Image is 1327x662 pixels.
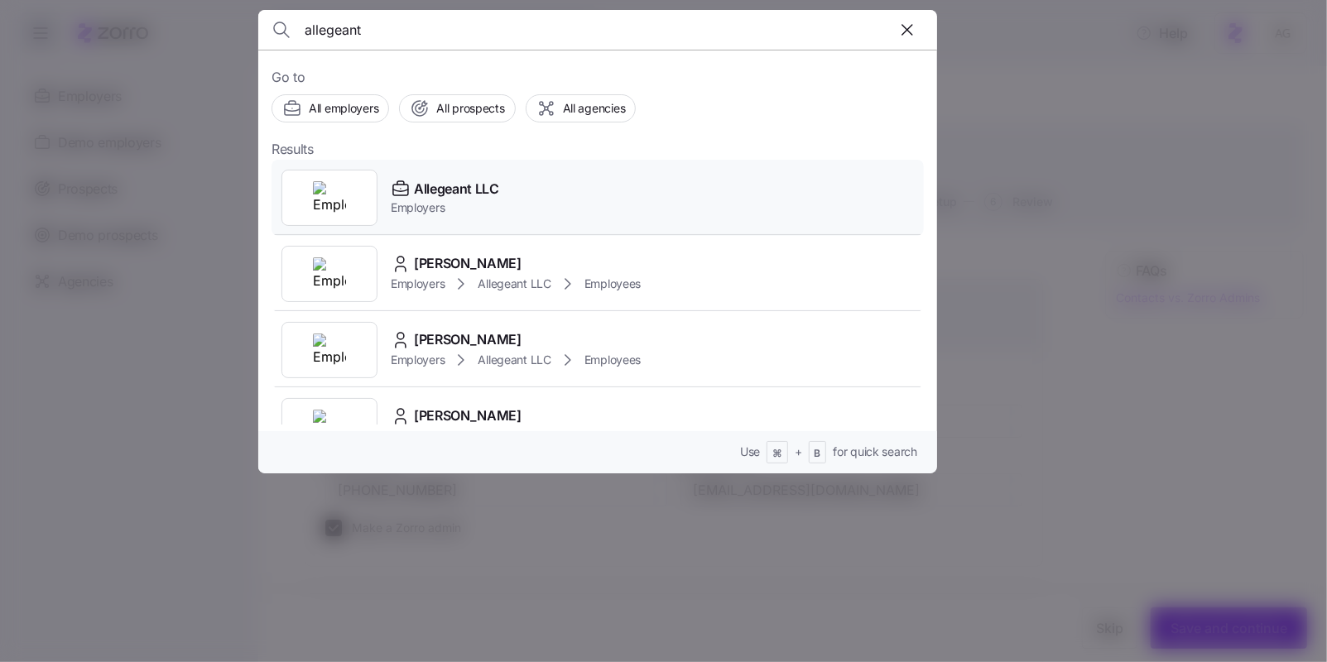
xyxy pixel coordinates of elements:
[272,94,389,122] button: All employers
[272,67,924,88] span: Go to
[309,100,378,117] span: All employers
[815,447,821,461] span: B
[584,276,641,292] span: Employees
[313,333,346,367] img: Employer logo
[313,410,346,443] img: Employer logo
[313,257,346,290] img: Employer logo
[436,100,504,117] span: All prospects
[391,199,499,216] span: Employers
[272,139,314,160] span: Results
[414,329,522,350] span: [PERSON_NAME]
[414,179,499,199] span: Allegeant LLC
[478,352,551,368] span: Allegeant LLC
[772,447,782,461] span: ⌘
[391,352,445,368] span: Employers
[313,181,346,214] img: Employer logo
[478,276,551,292] span: Allegeant LLC
[740,444,760,460] span: Use
[584,352,641,368] span: Employees
[391,276,445,292] span: Employers
[563,100,626,117] span: All agencies
[414,405,522,426] span: [PERSON_NAME]
[526,94,637,122] button: All agencies
[833,444,917,460] span: for quick search
[414,253,522,274] span: [PERSON_NAME]
[399,94,515,122] button: All prospects
[795,444,802,460] span: +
